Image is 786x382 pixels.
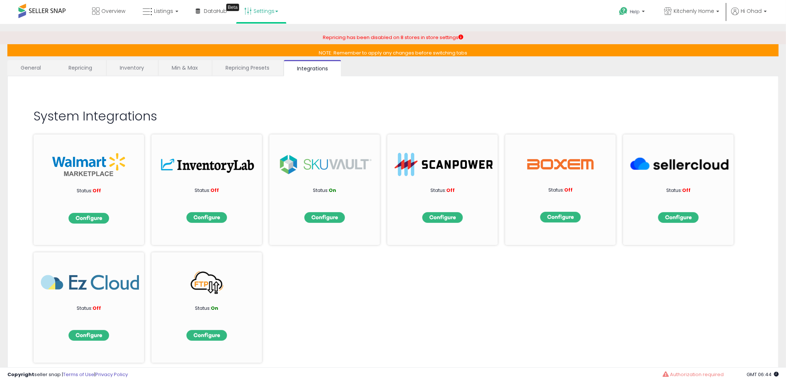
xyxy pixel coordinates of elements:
[323,34,463,41] div: Repricing has been disabled on 8 stores in store settings
[159,153,257,176] img: inv.png
[52,153,126,177] img: walmart_int.png
[527,153,594,176] img: Boxem Logo
[170,305,244,312] p: Status:
[211,305,219,312] span: On
[186,330,227,341] img: configbtn.png
[630,153,729,176] img: SellerCloud_266x63.png
[226,4,239,11] div: Tooltip anchor
[55,60,105,76] a: Repricing
[52,305,126,312] p: Status:
[106,60,157,76] a: Inventory
[288,187,361,194] p: Status:
[92,305,101,312] span: Off
[95,371,128,378] a: Privacy Policy
[747,371,779,378] span: 2025-09-18 06:44 GMT
[741,7,762,15] span: Hi Ohad
[7,60,55,76] a: General
[159,271,257,294] img: FTP_266x63.png
[682,187,691,194] span: Off
[406,187,479,194] p: Status:
[395,153,493,176] img: ScanPower-logo.png
[7,44,779,56] p: NOTE: Remember to apply any changes before switching tabs
[69,213,109,224] img: configbtn.png
[52,188,126,194] p: Status:
[212,60,283,76] a: Repricing Presets
[154,7,173,15] span: Listings
[564,186,573,193] span: Off
[7,371,128,378] div: seller snap | |
[210,187,219,194] span: Off
[613,1,652,24] a: Help
[674,7,714,15] span: Kitchenly Home
[658,212,699,223] img: configbtn.png
[731,7,767,24] a: Hi Ohad
[41,271,139,294] img: EzCloud_266x63.png
[170,187,244,194] p: Status:
[34,109,752,123] h2: System Integrations
[186,212,227,223] img: configbtn.png
[69,330,109,341] img: configbtn.png
[329,187,336,194] span: On
[204,7,227,15] span: DataHub
[630,8,640,15] span: Help
[422,212,463,223] img: configbtn.png
[642,187,715,194] p: Status:
[446,187,455,194] span: Off
[304,212,345,223] img: configbtn.png
[524,187,597,194] p: Status:
[101,7,125,15] span: Overview
[670,371,724,378] span: Authorization required
[7,371,34,378] strong: Copyright
[284,60,341,76] a: Integrations
[92,187,101,194] span: Off
[63,371,94,378] a: Terms of Use
[540,212,581,222] img: configbtn.png
[158,60,211,76] a: Min & Max
[619,7,628,16] i: Get Help
[277,153,375,176] img: sku.png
